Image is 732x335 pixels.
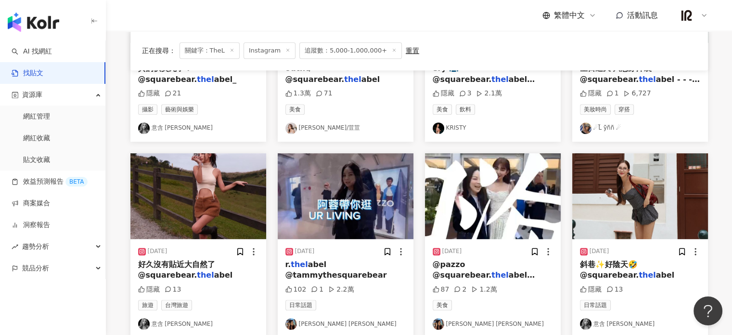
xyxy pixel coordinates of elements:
a: 商案媒合 [12,199,50,208]
span: 斜巷✨好陰天🤣 @squarebear. [580,260,639,280]
a: KOL Avatar意含 [PERSON_NAME] [138,122,258,134]
span: 飲料 [456,104,475,115]
img: KOL Avatar [580,122,591,134]
span: 攝影 [138,104,157,115]
span: 關鍵字：TheL [180,42,240,59]
div: 102 [285,285,307,295]
div: 隱藏 [138,285,160,295]
img: post-image [278,153,413,239]
div: 71 [316,89,333,98]
span: 生日這天 只想穿洋裝 @squarebear. [580,64,652,83]
span: rise [12,243,18,250]
a: KOL AvatarKRISTY [433,122,553,134]
img: KOL Avatar [285,122,297,134]
span: 真的快笑死了！ @squarebear. [138,64,197,83]
span: outfit/ @squarebear. [285,64,345,83]
img: KOL Avatar [138,318,150,330]
a: 找貼文 [12,68,43,78]
span: 日常話題 [285,300,316,310]
div: 1.3萬 [285,89,311,98]
a: 洞察報告 [12,220,50,230]
img: post-image [425,153,561,239]
div: 13 [606,285,623,295]
a: 效益預測報告BETA [12,177,88,187]
img: KOL Avatar [138,122,150,134]
span: 美妝時尚 [580,104,611,115]
span: 正在搜尋 ： [142,47,176,54]
span: 台灣旅遊 [161,300,192,310]
div: [DATE] [295,247,315,255]
img: KOL Avatar [433,122,444,134]
a: 貼文收藏 [23,155,50,165]
mark: thel [639,270,655,280]
span: 繁體中文 [554,10,585,21]
span: 好久沒有貼近大自然了@squarebear. [138,260,215,280]
span: 美食 [285,104,305,115]
img: KOL Avatar [433,318,444,330]
div: 6,727 [623,89,651,98]
a: 網紅收藏 [23,134,50,143]
iframe: Help Scout Beacon - Open [693,296,722,325]
span: 活動訊息 [627,11,658,20]
mark: thel [491,75,508,84]
div: 1 [311,285,323,295]
div: 隱藏 [580,89,602,98]
a: KOL Avatar意含 [PERSON_NAME] [580,318,700,330]
span: ery 🧥 @squarebear. [433,64,492,83]
div: 87 [433,285,449,295]
a: KOL Avatar[PERSON_NAME] [PERSON_NAME] [285,318,406,330]
div: [DATE] [148,247,167,255]
span: 競品分析 [22,257,49,279]
img: KOL Avatar [285,318,297,330]
span: 穿搭 [615,104,634,115]
div: 1.2萬 [471,285,497,295]
mark: thel [344,75,361,84]
div: 2 [454,285,466,295]
a: KOL Avatar[PERSON_NAME] [PERSON_NAME] [433,318,553,330]
div: 3 [459,89,472,98]
div: [DATE] [442,247,462,255]
div: 21 [165,89,181,98]
mark: thel [639,75,655,84]
span: 藝術與娛樂 [161,104,198,115]
span: 資源庫 [22,84,42,106]
span: 美食 [433,300,452,310]
span: abel [361,75,380,84]
a: 網紅管理 [23,112,50,121]
span: 趨勢分析 [22,236,49,257]
a: searchAI 找網紅 [12,47,52,56]
span: 旅遊 [138,300,157,310]
a: KOL Avatar意含 [PERSON_NAME] [138,318,258,330]
a: KOL Avatar☄︎L̆̈ y̆̈n̆̈n̆̈ ☄︎ [580,122,700,134]
div: 1 [606,89,619,98]
span: abel [656,270,675,280]
img: IR%20logo_%E9%BB%91.png [678,6,696,25]
div: 2.2萬 [328,285,354,295]
div: 13 [165,285,181,295]
img: post-image [572,153,708,239]
img: KOL Avatar [580,318,591,330]
mark: thel [197,75,214,84]
img: logo [8,13,59,32]
span: 美食 [433,104,452,115]
span: 追蹤數：5,000-1,000,000+ [299,42,402,59]
span: abel_ [214,75,237,84]
mark: thel [197,270,214,280]
div: [DATE] [590,247,609,255]
img: post-image [130,153,266,239]
div: 隱藏 [580,285,602,295]
a: KOL Avatar[PERSON_NAME]/荳荳 [285,122,406,134]
mark: thel [291,260,308,269]
div: 隱藏 [433,89,454,98]
div: 2.1萬 [476,89,501,98]
mark: thel [491,270,508,280]
span: @pazzo @squarebear. [433,260,492,280]
div: 重置 [406,47,419,54]
div: 隱藏 [138,89,160,98]
span: Instagram [244,42,295,59]
span: r. [285,260,291,269]
span: abel [214,270,233,280]
span: 日常話題 [580,300,611,310]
